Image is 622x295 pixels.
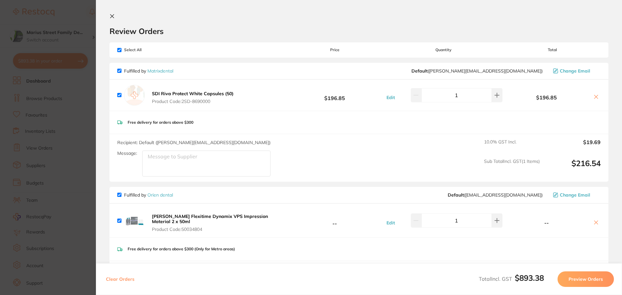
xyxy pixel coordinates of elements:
[147,192,173,198] a: Orien dental
[117,140,271,145] span: Recipient: Default ( [PERSON_NAME][EMAIL_ADDRESS][DOMAIN_NAME] )
[124,85,145,106] img: empty.jpg
[504,95,589,100] b: $196.85
[128,247,235,251] p: Free delivery for orders above $300 (Only for Metro areas)
[152,99,234,104] span: Product Code: 2SD-8690000
[286,48,383,52] span: Price
[150,213,286,232] button: [PERSON_NAME] Flexitime Dynamix VPS Impression Material 2 x 50ml Product Code:50034804
[551,192,601,198] button: Change Email
[152,213,268,224] b: [PERSON_NAME] Flexitime Dynamix VPS Impression Material 2 x 50ml
[124,210,145,231] img: NWduMGU2aA
[484,139,540,153] span: 10.0 % GST Incl.
[124,192,173,198] p: Fulfilled by
[150,91,236,104] button: SDI Riva Protect White Capsules (50) Product Code:2SD-8690000
[104,271,136,287] button: Clear Orders
[515,273,544,283] b: $893.38
[560,192,590,198] span: Change Email
[558,271,614,287] button: Preview Orders
[147,68,173,74] a: Matrixdental
[128,120,193,125] p: Free delivery for orders above $300
[117,151,137,156] label: Message:
[560,68,590,74] span: Change Email
[109,26,608,36] h2: Review Orders
[411,68,428,74] b: Default
[152,91,234,96] b: SDI Riva Protect White Capsules (50)
[484,159,540,176] span: Sub Total Incl. GST ( 1 Items)
[385,220,397,226] button: Edit
[124,68,173,74] p: Fulfilled by
[448,192,464,198] b: Default
[448,192,543,198] span: sales@orien.com.au
[545,139,601,153] output: $19.69
[504,220,589,226] b: --
[286,215,383,227] b: --
[411,68,543,74] span: peter@matrixdental.com.au
[152,227,284,232] span: Product Code: 50034804
[545,159,601,176] output: $216.54
[479,276,544,282] span: Total Incl. GST
[286,89,383,101] b: $196.85
[504,48,601,52] span: Total
[383,48,504,52] span: Quantity
[551,68,601,74] button: Change Email
[385,95,397,100] button: Edit
[117,48,182,52] span: Select All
